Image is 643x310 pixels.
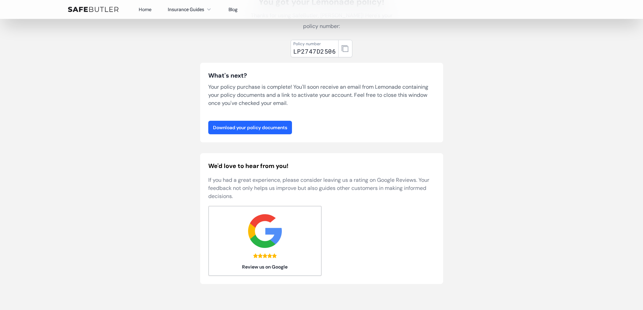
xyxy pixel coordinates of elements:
h3: What's next? [208,71,435,80]
p: Thanks for using SafeButler, [PERSON_NAME]! Here's your policy number: [246,10,397,32]
div: 5.0 [253,253,277,258]
img: google.svg [248,214,282,248]
button: Insurance Guides [168,5,212,13]
a: Download your policy documents [208,121,292,134]
a: Home [139,6,152,12]
a: Review us on Google [208,206,322,276]
a: Blog [229,6,238,12]
div: Policy number [293,41,336,47]
div: LP2747D2506 [293,47,336,56]
p: If you had a great experience, please consider leaving us a rating on Google Reviews. Your feedba... [208,176,435,200]
img: SafeButler Text Logo [68,7,118,12]
span: Review us on Google [209,263,321,270]
p: Your policy purchase is complete! You'll soon receive an email from Lemonade containing your poli... [208,83,435,107]
h2: We'd love to hear from you! [208,161,435,171]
